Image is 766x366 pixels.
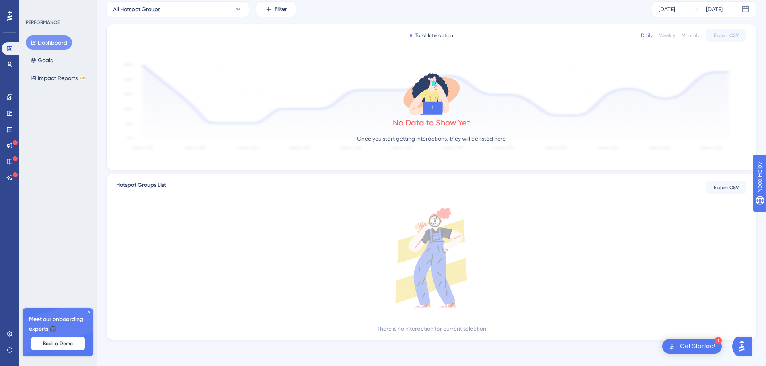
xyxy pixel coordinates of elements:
[29,315,87,334] span: Meet our onboarding experts 🎧
[79,76,86,80] div: BETA
[714,32,739,39] span: Export CSV
[410,32,453,39] div: Total Interaction
[393,117,470,128] div: No Data to Show Yet
[659,4,675,14] div: [DATE]
[357,134,506,143] p: Once you start getting interactions, they will be listed here
[706,4,723,14] div: [DATE]
[715,337,722,344] div: 1
[377,324,486,333] div: There is no interaction for current selection
[667,341,677,351] img: launcher-image-alternative-text
[680,342,715,351] div: Get Started!
[26,35,72,50] button: Dashboard
[641,32,653,39] div: Daily
[31,337,85,350] button: Book a Demo
[19,2,50,12] span: Need Help?
[706,29,746,42] button: Export CSV
[682,32,700,39] div: Monthly
[106,1,249,17] button: All Hotspot Groups
[43,340,73,347] span: Book a Demo
[26,71,91,85] button: Impact ReportsBETA
[659,32,675,39] div: Weekly
[275,4,287,14] span: Filter
[116,180,166,195] span: Hotspot Groups List
[113,4,160,14] span: All Hotspot Groups
[256,1,296,17] button: Filter
[26,19,60,26] div: PERFORMANCE
[706,181,746,194] button: Export CSV
[732,334,756,358] iframe: UserGuiding AI Assistant Launcher
[662,339,722,354] div: Open Get Started! checklist, remaining modules: 1
[714,184,739,191] span: Export CSV
[26,53,58,67] button: Goals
